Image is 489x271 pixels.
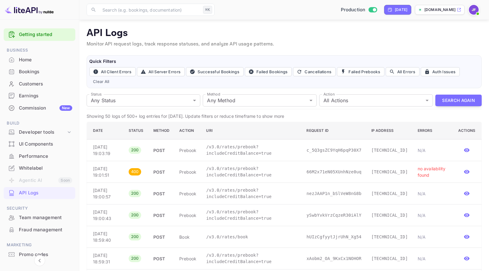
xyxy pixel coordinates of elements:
[4,224,75,236] div: Fraud management
[124,122,148,139] th: Status
[371,212,408,219] p: [TECHNICAL_ID]
[371,169,408,175] p: [TECHNICAL_ID]
[418,212,448,219] p: N/A
[19,141,72,148] div: UI Components
[5,5,54,15] img: LiteAPI logo
[179,169,196,175] p: prebook
[4,78,75,89] a: Customers
[19,226,72,233] div: Fraud management
[293,67,336,76] button: Cancellations
[4,249,75,260] a: Promo codes
[59,105,72,111] div: New
[19,56,72,63] div: Home
[93,144,119,157] p: [DATE] 19:03:19
[201,122,302,139] th: URI
[4,120,75,127] span: Build
[129,169,141,175] span: 400
[153,234,170,240] p: POST
[186,67,244,76] button: Successful Bookings
[4,205,75,212] span: Security
[371,147,408,154] p: [TECHNICAL_ID]
[4,187,75,198] a: API Logs
[306,212,361,219] p: ySwbYvkVrzCqzeR30iAlY
[395,7,407,13] div: [DATE]
[19,129,66,136] div: Developer tools
[19,105,72,112] div: Commission
[129,147,141,153] span: 200
[4,242,75,248] span: Marketing
[207,92,220,97] label: Method
[87,94,200,107] div: Any Status
[148,122,175,139] th: Method
[129,212,141,218] span: 200
[4,150,75,162] a: Performance
[89,67,136,76] button: All Client Errors
[19,153,72,160] div: Performance
[174,122,201,139] th: Action
[4,127,75,138] div: Developer tools
[91,92,102,97] label: Status
[89,58,479,65] h6: Quick Filters
[245,67,292,76] button: Failed Bookings
[203,94,316,107] div: Any Method
[153,190,170,197] p: POST
[4,138,75,150] a: UI Components
[418,147,448,154] p: N/A
[129,234,141,240] span: 200
[338,6,380,13] div: Switch to Sandbox mode
[153,212,170,219] p: POST
[366,122,413,139] th: IP Address
[129,255,141,262] span: 200
[93,165,119,178] p: [DATE] 19:01:51
[129,190,141,197] span: 200
[4,90,75,101] a: Earnings
[418,190,448,197] p: N/A
[371,190,408,197] p: [TECHNICAL_ID]
[203,6,212,14] div: ⌘K
[179,147,196,154] p: prebook
[19,165,72,172] div: Whitelabel
[453,122,481,139] th: Actions
[137,67,185,76] button: All Server Errors
[91,78,112,85] button: Clear All
[337,67,384,76] button: Failed Prebooks
[4,138,75,150] div: UI Components
[206,234,297,240] p: /v3.0/rates/book
[4,224,75,235] a: Fraud management
[93,209,119,222] p: [DATE] 19:00:43
[4,102,75,114] div: CommissionNew
[179,255,196,262] p: prebook
[87,41,482,48] p: Monitor API request logs, track response statuses, and analyze API usage patterns.
[386,67,419,76] button: All Errors
[4,66,75,78] div: Bookings
[413,122,453,139] th: Errors
[306,169,361,175] p: 66M2x71eN05XUnhNze0uq
[153,147,170,154] p: POST
[424,7,455,13] p: [DOMAIN_NAME]
[93,252,119,265] p: [DATE] 18:59:31
[418,165,448,178] p: no availability found
[306,190,361,197] p: nezJAAP1n_bSlVeW8nG8b
[93,187,119,200] p: [DATE] 19:00:57
[4,54,75,65] a: Home
[93,230,119,243] p: [DATE] 18:59:40
[206,187,297,200] p: /v3.0/rates/prebook?includeCreditBalance=true
[418,234,448,240] p: N/A
[19,190,72,197] div: API Logs
[179,234,196,240] p: book
[153,169,170,175] p: POST
[87,27,482,39] p: API Logs
[319,94,433,107] div: All Actions
[4,187,75,199] div: API Logs
[469,5,479,15] img: Jenny Frimer
[19,31,72,38] a: Getting started
[4,28,75,41] div: Getting started
[99,4,201,16] input: Search (e.g. bookings, documentation)
[421,67,460,76] button: Auth Issues
[19,214,72,221] div: Team management
[4,162,75,174] div: Whitelabel
[4,90,75,102] div: Earnings
[34,255,45,266] button: Collapse navigation
[4,47,75,54] span: Business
